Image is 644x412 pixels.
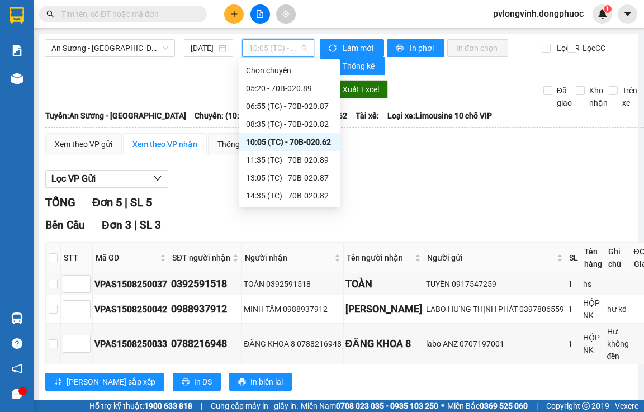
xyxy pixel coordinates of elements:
div: Chọn chuyến [239,61,340,79]
img: warehouse-icon [11,312,23,324]
div: Chọn chuyến [246,64,333,77]
div: 08:35 (TC) - 70B-020.82 [246,118,333,130]
span: Người gửi [427,252,555,264]
td: 0988937912 [169,295,242,324]
span: Tài xế: [356,110,379,122]
span: notification [12,363,22,374]
div: Thống kê [217,138,249,150]
span: Miền Bắc [447,400,528,412]
div: 0788216948 [171,336,240,352]
th: SL [566,243,581,273]
span: In biên lai [250,376,283,388]
td: 0788216948 [169,324,242,364]
div: labo ANZ 0707197001 [426,338,564,350]
span: Bến Cầu [45,219,85,231]
th: STT [61,243,93,273]
span: copyright [582,402,590,410]
span: 1 [605,5,609,13]
span: Làm mới [343,42,375,54]
sup: 1 [604,5,612,13]
td: ĐĂNG KHOA 8 [344,324,424,364]
span: aim [282,10,290,18]
td: VPAS1508250037 [93,273,169,295]
span: In phơi [410,42,435,54]
span: Lọc CR [552,42,581,54]
div: 10:05 (TC) - 70B-020.62 [246,136,333,148]
span: Đã giao [552,84,576,109]
img: icon-new-feature [598,9,608,19]
button: printerIn phơi [387,39,444,57]
div: MINH TÂM 0988937912 [244,303,341,315]
span: Lọc CC [578,42,607,54]
div: 06:55 (TC) - 70B-020.87 [246,100,333,112]
span: In DS [194,376,212,388]
div: VPAS1508250037 [94,277,167,291]
div: HỘP NK [583,297,603,321]
button: file-add [250,4,270,24]
strong: 1900 633 818 [144,401,192,410]
span: Lọc VP Gửi [51,172,96,186]
img: logo-vxr [10,7,24,24]
button: plus [224,4,244,24]
div: 1 [568,303,579,315]
button: bar-chartThống kê [320,57,385,75]
button: Lọc VP Gửi [45,170,168,188]
div: 1 [568,338,579,350]
span: Cung cấp máy in - giấy in: [211,400,298,412]
span: ⚪️ [441,404,444,408]
div: VPAS1508250042 [94,302,167,316]
td: 0392591518 [169,273,242,295]
span: [PERSON_NAME] sắp xếp [67,376,155,388]
div: TOÀN 0392591518 [244,278,341,290]
span: question-circle [12,338,22,349]
span: printer [182,378,190,387]
span: printer [238,378,246,387]
button: downloadXuất Excel [321,80,388,98]
div: ĐĂNG KHOA 8 0788216948 [244,338,341,350]
span: SL 5 [130,196,152,209]
div: ĐĂNG KHOA 8 [345,336,422,352]
input: Tìm tên, số ĐT hoặc mã đơn [61,8,193,20]
span: search [46,10,54,18]
input: 15/08/2025 [191,42,216,54]
button: aim [276,4,296,24]
div: 14:35 (TC) - 70B-020.82 [246,190,333,202]
button: caret-down [618,4,637,24]
span: Loại xe: Limousine 10 chỗ VIP [387,110,492,122]
span: Miền Nam [301,400,438,412]
div: 05:20 - 70B-020.89 [246,82,333,94]
span: Trên xe [618,84,642,109]
div: hs [583,278,603,290]
span: 10:05 (TC) - 70B-020.62 [249,40,307,56]
button: printerIn biên lai [229,373,292,391]
span: Hỗ trợ kỹ thuật: [89,400,192,412]
strong: 0369 525 060 [480,401,528,410]
button: In đơn chọn [447,39,508,57]
span: file-add [256,10,264,18]
button: syncLàm mới [320,39,384,57]
span: caret-down [623,9,633,19]
span: sort-ascending [54,378,62,387]
span: Người nhận [245,252,332,264]
div: [PERSON_NAME] [345,301,422,317]
div: 1 [568,278,579,290]
span: printer [396,44,405,53]
span: TỔNG [45,196,75,209]
button: printerIn DS [173,373,221,391]
td: MINH TÂM [344,295,424,324]
span: Xuất Excel [343,83,379,96]
div: 11:35 (TC) - 70B-020.89 [246,154,333,166]
td: VPAS1508250042 [93,295,169,324]
div: Hư không đền [607,325,629,362]
span: An Sương - Châu Thành [51,40,168,56]
span: Đơn 5 [92,196,122,209]
span: | [201,400,202,412]
button: sort-ascending[PERSON_NAME] sắp xếp [45,373,164,391]
td: VPAS1508250033 [93,324,169,364]
span: | [536,400,538,412]
span: Chuyến: (10:05 [DATE]) [195,110,276,122]
b: Tuyến: An Sương - [GEOGRAPHIC_DATA] [45,111,186,120]
span: | [134,219,137,231]
th: Tên hàng [581,243,605,273]
span: plus [230,10,238,18]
